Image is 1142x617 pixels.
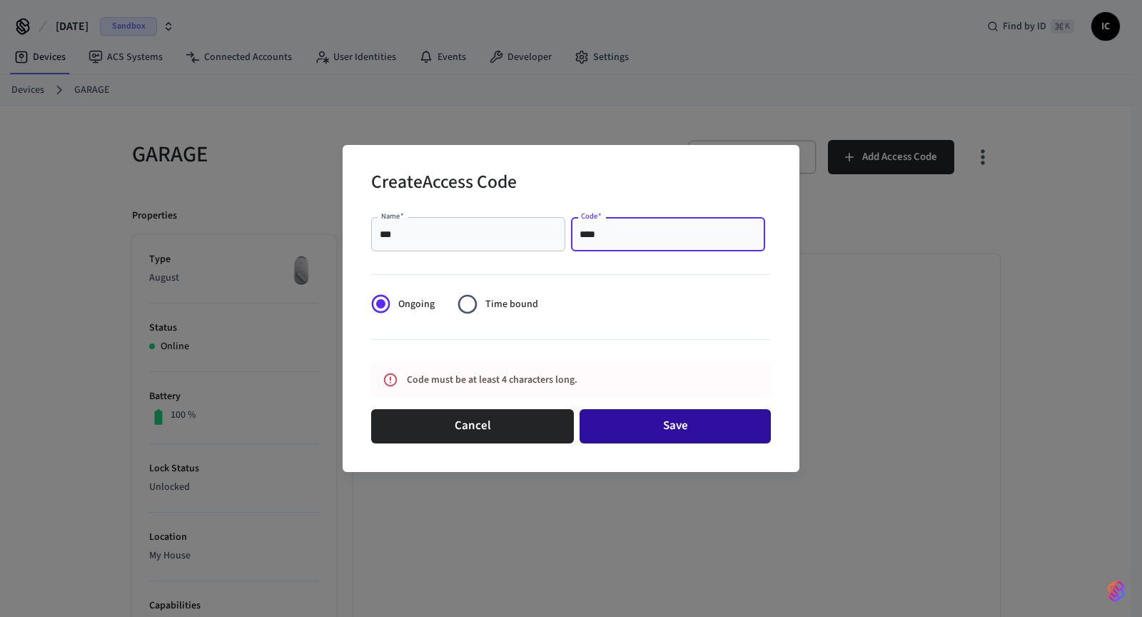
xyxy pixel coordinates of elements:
[371,162,517,206] h2: Create Access Code
[581,211,602,221] label: Code
[485,297,538,312] span: Time bound
[398,297,435,312] span: Ongoing
[407,367,708,393] div: Code must be at least 4 characters long.
[1108,580,1125,603] img: SeamLogoGradient.69752ec5.svg
[381,211,404,221] label: Name
[580,409,771,443] button: Save
[371,409,574,443] button: Cancel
